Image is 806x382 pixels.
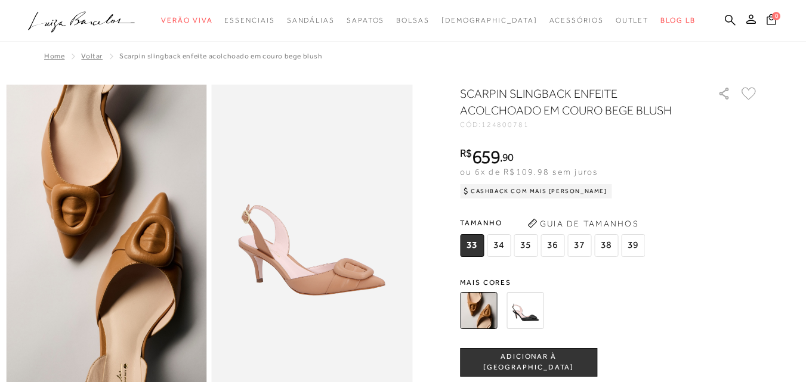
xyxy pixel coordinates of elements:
span: ou 6x de R$109,98 sem juros [460,167,598,176]
a: Home [44,52,64,60]
a: noSubCategoriesText [441,10,538,32]
span: SCARPIN SLINGBACK ENFEITE ACOLCHOADO EM COURO BEGE BLUSH [119,52,323,60]
img: SCARPIN SLINGBACK ENFEITE ACOLCHOADO EM COURO PRETO [507,292,543,329]
span: 37 [567,234,591,257]
h1: SCARPIN SLINGBACK ENFEITE ACOLCHOADO EM COURO BEGE BLUSH [460,85,684,119]
span: ADICIONAR À [GEOGRAPHIC_DATA] [461,352,597,372]
a: noSubCategoriesText [287,10,335,32]
span: Bolsas [396,16,430,24]
a: noSubCategoriesText [549,10,604,32]
a: noSubCategoriesText [616,10,649,32]
span: Essenciais [224,16,274,24]
span: 36 [541,234,564,257]
a: noSubCategoriesText [224,10,274,32]
i: , [500,152,514,163]
img: SCARPIN SLINGBACK ENFEITE ACOLCHOADO EM COURO BEGE BLUSH [460,292,497,329]
a: noSubCategoriesText [347,10,384,32]
span: 124800781 [481,120,529,129]
div: Cashback com Mais [PERSON_NAME] [460,184,612,198]
button: 0 [763,13,780,29]
span: 33 [460,234,484,257]
span: BLOG LB [660,16,695,24]
button: ADICIONAR À [GEOGRAPHIC_DATA] [460,348,597,377]
span: Acessórios [549,16,604,24]
span: 35 [514,234,538,257]
span: Outlet [616,16,649,24]
span: Sandálias [287,16,335,24]
button: Guia de Tamanhos [523,214,643,233]
span: 39 [621,234,645,257]
span: Tamanho [460,214,648,232]
a: noSubCategoriesText [161,10,212,32]
span: Verão Viva [161,16,212,24]
i: R$ [460,148,472,159]
span: Sapatos [347,16,384,24]
span: [DEMOGRAPHIC_DATA] [441,16,538,24]
span: Mais cores [460,279,758,286]
a: Voltar [81,52,103,60]
a: BLOG LB [660,10,695,32]
div: CÓD: [460,121,699,128]
span: 0 [772,12,780,20]
a: noSubCategoriesText [396,10,430,32]
span: 90 [502,151,514,163]
span: 659 [472,146,500,167]
span: 34 [487,234,511,257]
span: 38 [594,234,618,257]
